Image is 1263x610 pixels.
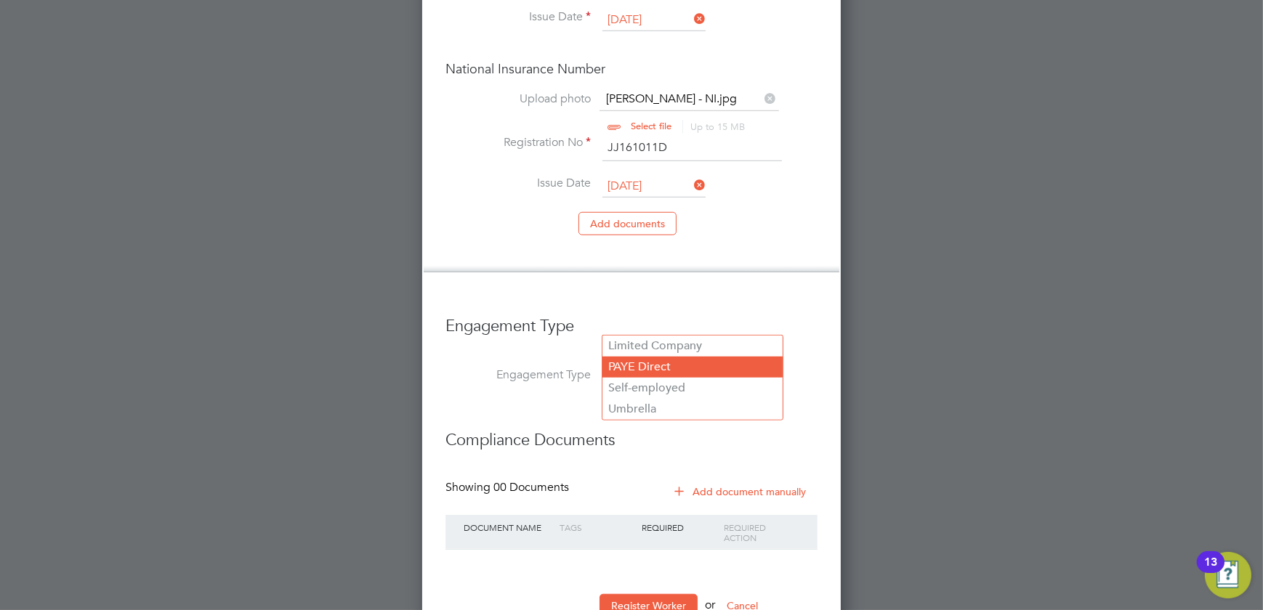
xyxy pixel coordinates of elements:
div: Showing [445,480,572,495]
button: Add document manually [664,480,818,503]
h3: Compliance Documents [445,415,818,451]
label: Engagement Type [445,367,591,383]
label: Issue Date [445,176,591,191]
li: Limited Company [602,335,783,357]
h4: National Insurance Number [445,60,818,77]
li: Umbrella [602,399,783,420]
span: s [661,217,665,230]
li: PAYE Direct [602,357,783,378]
div: Required [638,515,720,540]
div: 13 [1204,562,1217,581]
label: Registration No [445,135,591,150]
span: 00 Documents [493,480,569,495]
li: Self-employed [602,378,783,399]
button: Open Resource Center, 13 new notifications [1205,552,1251,598]
div: Required Action [721,515,803,550]
button: Add documents [578,212,677,235]
input: Select one [602,176,706,198]
div: Document Name [460,515,556,540]
input: Select one [602,9,706,31]
label: Issue Date [445,9,591,25]
h3: Engagement Type [445,301,818,337]
div: Tags [556,515,638,540]
label: Upload photo [445,91,591,107]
